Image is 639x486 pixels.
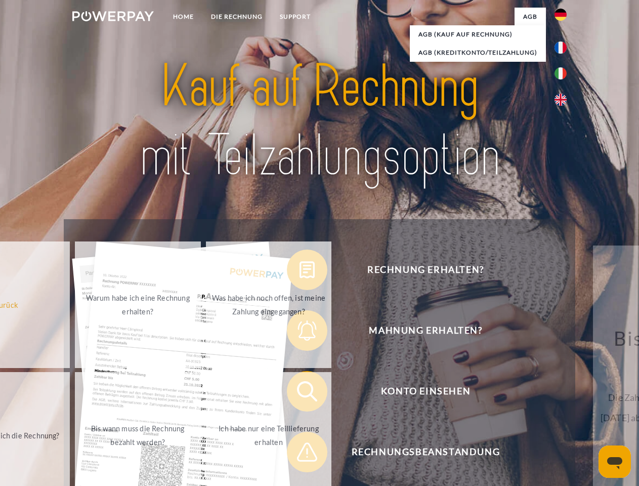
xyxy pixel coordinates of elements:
a: DIE RECHNUNG [202,8,271,26]
a: Home [164,8,202,26]
button: Rechnungsbeanstandung [287,432,550,472]
img: title-powerpay_de.svg [97,49,542,194]
span: Rechnungsbeanstandung [302,432,549,472]
iframe: Schaltfläche zum Öffnen des Messaging-Fensters [599,445,631,478]
img: it [555,67,567,79]
span: Konto einsehen [302,371,549,412]
button: Konto einsehen [287,371,550,412]
div: Bis wann muss die Rechnung bezahlt werden? [81,422,195,449]
a: Was habe ich noch offen, ist meine Zahlung eingegangen? [206,241,332,368]
a: AGB (Kreditkonto/Teilzahlung) [410,44,546,62]
img: fr [555,42,567,54]
div: Was habe ich noch offen, ist meine Zahlung eingegangen? [212,291,326,318]
a: AGB (Kauf auf Rechnung) [410,25,546,44]
img: logo-powerpay-white.svg [72,11,154,21]
img: de [555,9,567,21]
img: en [555,94,567,106]
a: SUPPORT [271,8,319,26]
a: agb [515,8,546,26]
div: Ich habe nur eine Teillieferung erhalten [212,422,326,449]
div: Warum habe ich eine Rechnung erhalten? [81,291,195,318]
